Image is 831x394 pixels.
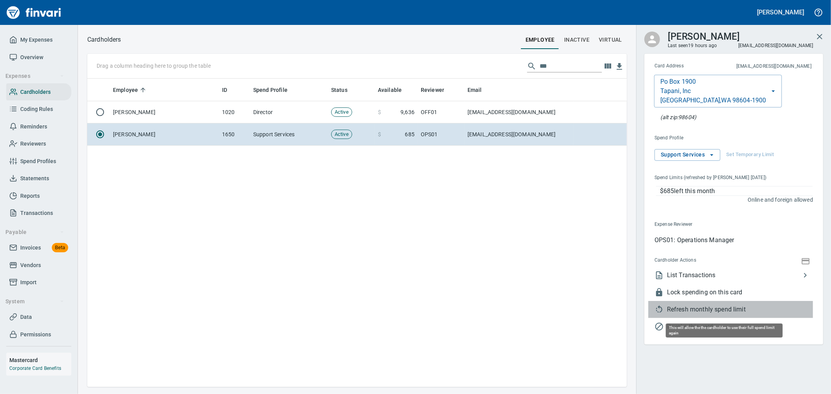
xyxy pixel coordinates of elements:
span: 685 [405,130,415,138]
img: Finvari [5,3,63,22]
span: Spend Profile [253,85,288,95]
span: Refresh monthly spend limit [667,305,813,314]
span: Payable [5,227,64,237]
span: This is the email address for cardholder receipts [710,63,812,70]
button: Choose columns to display [602,60,614,72]
span: Reminders [20,122,47,132]
h3: [PERSON_NAME] [668,29,740,42]
a: My Expenses [6,31,71,49]
span: Invoices [20,243,41,253]
span: Reports [20,191,40,201]
span: Card Address [655,62,710,70]
a: Data [6,308,71,326]
button: Support Services [655,149,720,161]
span: Overview [20,53,43,62]
span: List Transactions [667,271,801,280]
span: virtual [599,35,622,45]
span: My Expenses [20,35,53,45]
a: Overview [6,49,71,66]
nav: breadcrumb [87,35,121,44]
span: Employee [113,85,148,95]
p: Cardholders [87,35,121,44]
span: Inactive [564,35,589,45]
span: Cardholder Actions [655,257,748,264]
span: Spend Limits (refreshed by [PERSON_NAME] [DATE]) [655,174,789,182]
td: [PERSON_NAME] [110,123,219,146]
span: Available [378,85,412,95]
span: ID [222,85,237,95]
p: Online and foreign allowed [648,196,813,204]
span: Revoke this card [667,322,813,331]
td: OPS01 [418,123,464,146]
span: $ [378,130,381,138]
span: $ [378,108,381,116]
span: Reviewer [421,85,454,95]
span: Vendors [20,260,41,270]
p: Po Box 1900 [660,77,696,86]
td: 1650 [219,123,250,146]
h5: [PERSON_NAME] [757,8,804,16]
span: Spend Profile [655,134,748,142]
span: Data [20,312,32,322]
button: [PERSON_NAME] [755,6,806,18]
p: OPS01: Operations Manager [655,236,813,245]
td: OFF01 [418,101,464,123]
span: Cardholders [20,87,51,97]
td: Director [250,101,328,123]
p: Tapani, Inc [660,86,691,96]
button: Set Temporary Limit [724,149,776,161]
span: employee [526,35,555,45]
a: Cardholders [6,83,71,101]
span: Reviewer [421,85,444,95]
span: Statements [20,174,49,183]
span: Transactions [20,208,53,218]
a: Reports [6,187,71,205]
span: Beta [52,243,68,252]
span: [EMAIL_ADDRESS][DOMAIN_NAME] [737,42,814,49]
span: ID [222,85,227,95]
span: Employee [113,85,138,95]
span: Import [20,278,37,287]
span: Spend Profile [253,85,298,95]
a: Corporate Card Benefits [9,366,61,371]
h6: Mastercard [9,356,71,364]
a: Reviewers [6,135,71,153]
button: Close cardholder [810,27,829,46]
span: Email [468,85,492,95]
a: Reminders [6,118,71,135]
a: Import [6,274,71,291]
span: Active [332,131,352,138]
span: Available [378,85,402,95]
span: Email [468,85,482,95]
p: At the pump (or any AVS check), this zip will also be accepted [660,113,696,121]
td: [PERSON_NAME] [110,101,219,123]
a: Coding Rules [6,100,71,118]
a: Statements [6,170,71,187]
span: Support Services [661,150,714,160]
span: Coding Rules [20,104,53,114]
span: Last seen [668,42,717,50]
a: Spend Profiles [6,153,71,170]
time: 19 hours ago [688,43,717,48]
button: System [2,294,67,309]
span: System [5,297,64,306]
span: Permissions [20,330,51,339]
span: Expenses [5,71,64,81]
p: Drag a column heading here to group the table [97,62,211,70]
td: 1020 [219,101,250,123]
button: Expenses [2,69,67,83]
button: Payable [2,225,67,239]
span: Status [331,85,358,95]
span: Reviewers [20,139,46,149]
span: Expense Reviewer [655,221,752,229]
button: Show Card Number [800,255,812,266]
span: Set Temporary Limit [726,150,774,159]
span: Spend Profiles [20,157,56,166]
p: [GEOGRAPHIC_DATA] , WA 98604-1900 [660,96,766,105]
p: $685 left this month [660,186,813,196]
span: Active [332,109,352,116]
span: 9,636 [401,108,415,116]
td: Support Services [250,123,328,146]
button: Po Box 1900Tapani, Inc[GEOGRAPHIC_DATA],WA 98604-1900 [654,75,782,107]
